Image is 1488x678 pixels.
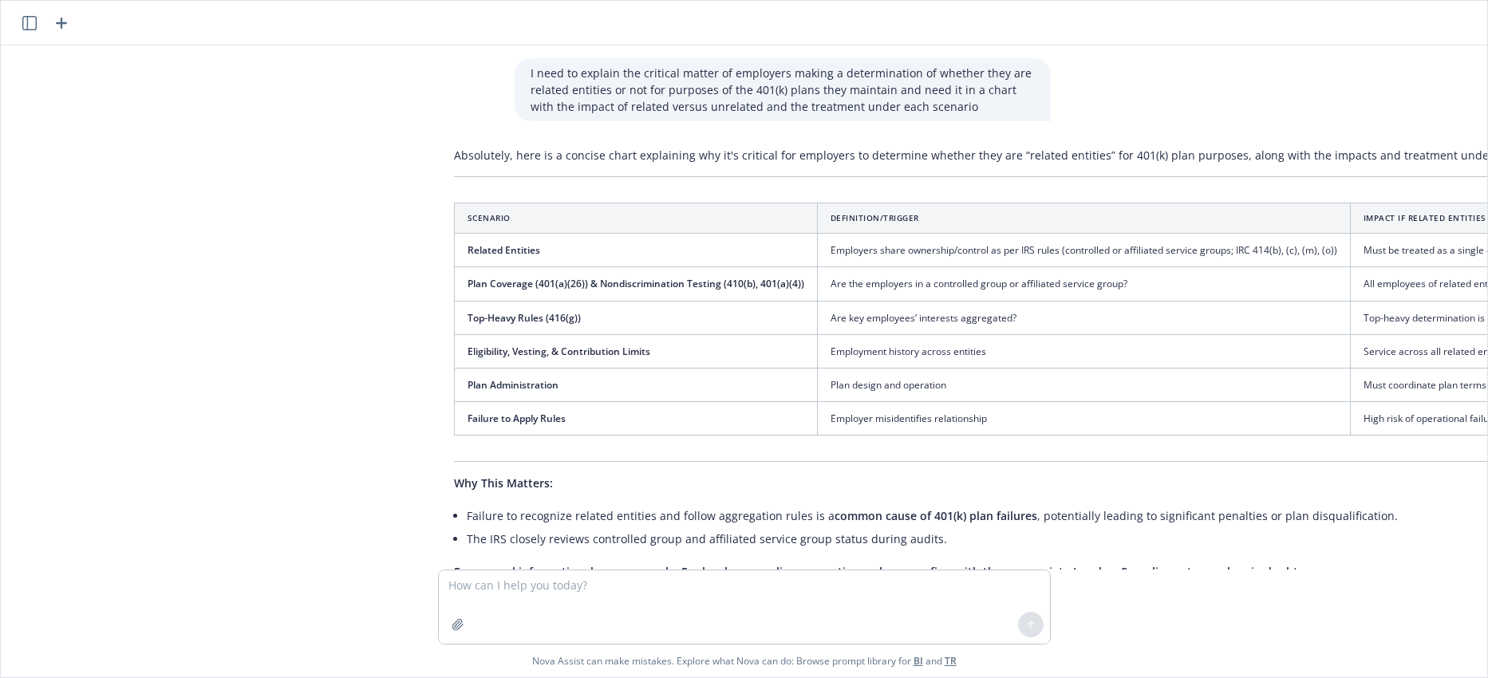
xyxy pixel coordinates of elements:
span: Related Entities [468,243,540,257]
p: I need to explain the critical matter of employers making a determination of whether they are rel... [531,65,1035,115]
span: Eligibility, Vesting, & Contribution Limits [468,345,650,358]
span: Plan Administration [468,378,558,392]
span: Definition/Trigger [831,212,919,223]
td: Employment history across entities [817,334,1350,368]
span: common cause of 401(k) plan failures [835,508,1037,523]
td: Plan design and operation [817,368,1350,401]
td: Employers share ownership/control as per IRS rules (controlled or affiliated service groups; IRC ... [817,234,1350,267]
td: Are key employees’ interests aggregated? [817,301,1350,334]
span: Nova Assist can make mistakes. Explore what Nova can do: Browse prompt library for and [7,644,1481,677]
span: For general informational purposes only. For legal or compliance questions, please confirm with t... [454,564,1301,579]
span: Failure to Apply Rules [468,412,566,425]
span: Plan Coverage (401(a)(26)) & Nondiscrimination Testing (410(b), 401(a)(4)) [468,277,804,290]
td: Are the employers in a controlled group or affiliated service group? [817,267,1350,301]
td: Employer misidentifies relationship [817,402,1350,436]
span: Scenario [468,212,511,223]
a: TR [945,654,957,668]
span: Impact if Related Entities [1364,212,1486,223]
span: Why This Matters: [454,475,553,491]
span: Top-Heavy Rules (416(g)) [468,311,581,325]
a: BI [914,654,923,668]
